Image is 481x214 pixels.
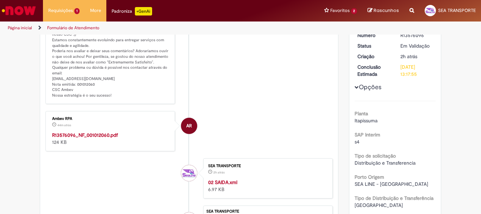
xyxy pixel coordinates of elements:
div: Ambev RPA [181,118,197,134]
span: [GEOGRAPHIC_DATA] [355,202,403,208]
a: R13576096_NF_001012060.pdf [52,132,118,138]
div: SEA TRANSPORTE [208,164,325,168]
b: Tipo de solicitação [355,153,396,159]
b: Planta [355,110,368,117]
a: 02 SAIDA.xml [208,179,237,185]
span: AR [186,117,192,134]
img: ServiceNow [1,4,37,18]
time: 29/09/2025 11:14:17 [213,170,225,175]
span: SEA TRANSPORTE [438,7,476,13]
div: SEA TRANSPORTE [206,209,329,214]
b: Tipo de Distribuição e Transferência [355,195,433,201]
span: 1 [74,8,80,14]
span: Requisições [48,7,73,14]
span: 2h atrás [213,170,225,175]
span: Favoritos [330,7,350,14]
div: Ambev RPA [52,117,169,121]
span: 44m atrás [57,123,71,127]
a: Rascunhos [368,7,399,14]
ul: Trilhas de página [5,22,316,35]
div: Em Validação [400,42,433,49]
time: 29/09/2025 11:17:52 [400,53,417,60]
span: SEA LINE - [GEOGRAPHIC_DATA] [355,181,428,187]
dt: Conclusão Estimada [352,63,395,78]
dt: Status [352,42,395,49]
span: More [90,7,101,14]
span: Distribuição e Transferencia [355,160,416,166]
time: 29/09/2025 12:50:04 [57,123,71,127]
div: R13576096 [400,32,433,39]
span: Itapissuma [355,117,377,124]
div: 124 KB [52,132,169,146]
div: 29/09/2025 11:17:52 [400,53,433,60]
span: Rascunhos [374,7,399,14]
span: s4 [355,139,360,145]
span: 2 [351,8,357,14]
div: Padroniza [112,7,152,16]
a: Formulário de Atendimento [47,25,99,31]
div: [DATE] 13:17:55 [400,63,433,78]
span: 2h atrás [400,53,417,60]
b: Porto Origem [355,174,384,180]
p: +GenAi [135,7,152,16]
div: SEA TRANSPORTE [181,165,197,181]
a: Página inicial [8,25,32,31]
div: 6.97 KB [208,179,325,193]
b: SAP Interim [355,132,380,138]
dt: Criação [352,53,395,60]
p: Olá, O seu chamado foi solucionado automaticamente pelos robôs do nosso CSC :)) Estamos constante... [52,21,169,98]
dt: Número [352,32,395,39]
